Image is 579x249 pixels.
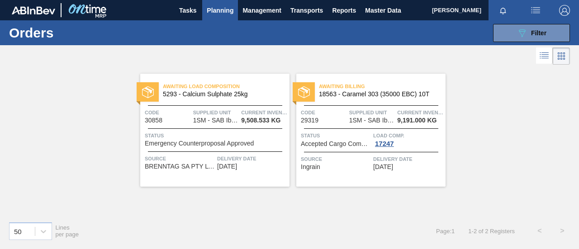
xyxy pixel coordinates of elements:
[163,82,289,91] span: Awaiting Load Composition
[12,6,55,14] img: TNhmsLtSVTkK8tSr43FrP2fwEKptu5GPRR3wAAAABJRU5ErkJggg==
[373,155,443,164] span: Delivery Date
[9,28,134,38] h1: Orders
[207,5,233,16] span: Planning
[373,131,443,140] span: Load Comp.
[373,131,443,147] a: Load Comp.17247
[349,108,395,117] span: Supplied Unit
[301,108,347,117] span: Code
[193,108,239,117] span: Supplied Unit
[553,47,570,65] div: Card Vision
[56,224,79,238] span: Lines per page
[319,82,446,91] span: Awaiting Billing
[301,155,371,164] span: Source
[145,117,162,124] span: 30858
[241,117,280,124] span: 9,508.533 KG
[301,141,371,147] span: Accepted Cargo Composition
[489,4,517,17] button: Notifications
[217,154,287,163] span: Delivery Date
[373,140,396,147] div: 17247
[436,228,455,235] span: Page : 1
[530,5,541,16] img: userActions
[145,140,254,147] span: Emergency Counterproposal Approved
[241,108,287,117] span: Current inventory
[319,91,438,98] span: 18563 - Caramel 303 (35000 EBC) 10T
[349,117,394,124] span: 1SM - SAB Ibhayi Brewery
[397,108,443,117] span: Current inventory
[298,86,310,98] img: status
[142,86,154,98] img: status
[301,117,318,124] span: 29319
[536,47,553,65] div: List Vision
[242,5,281,16] span: Management
[193,117,238,124] span: 1SM - SAB Ibhayi Brewery
[217,163,237,170] span: 08/26/2025
[365,5,401,16] span: Master Data
[133,74,289,187] a: statusAwaiting Load Composition5293 - Calcium Sulphate 25kgCode30858Supplied Unit1SM - SAB Ibhayi...
[397,117,437,124] span: 9,191.000 KG
[301,131,371,140] span: Status
[178,5,198,16] span: Tasks
[145,163,215,170] span: BRENNTAG SA PTY LTD
[289,74,446,187] a: statusAwaiting Billing18563 - Caramel 303 (35000 EBC) 10TCode29319Supplied Unit1SM - SAB Ibhayi B...
[373,164,393,170] span: 08/26/2025
[145,154,215,163] span: Source
[145,108,191,117] span: Code
[145,131,287,140] span: Status
[493,24,570,42] button: Filter
[528,220,551,242] button: <
[551,220,574,242] button: >
[301,164,320,170] span: Ingrain
[531,29,546,37] span: Filter
[559,5,570,16] img: Logout
[14,227,22,235] div: 50
[332,5,356,16] span: Reports
[290,5,323,16] span: Transports
[163,91,282,98] span: 5293 - Calcium Sulphate 25kg
[468,228,515,235] span: 1 - 2 of 2 Registers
